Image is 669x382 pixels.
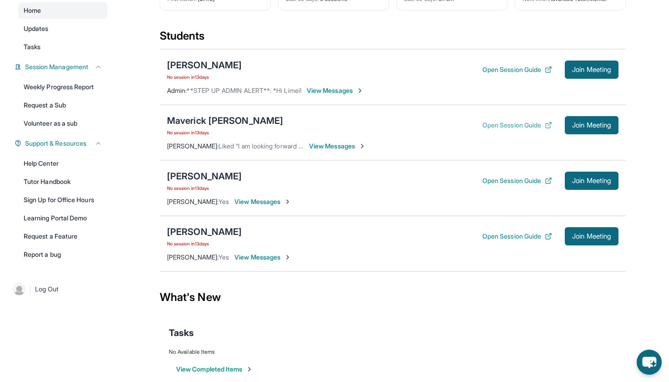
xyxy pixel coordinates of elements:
[18,20,107,37] a: Updates
[160,277,626,317] div: What's New
[25,62,88,71] span: Session Management
[24,42,41,51] span: Tasks
[18,210,107,226] a: Learning Portal Demo
[167,225,242,238] div: [PERSON_NAME]
[13,283,25,295] img: user-img
[167,198,218,205] span: [PERSON_NAME] :
[309,142,366,151] span: View Messages
[359,143,366,150] img: Chevron-Right
[565,172,618,190] button: Join Meeting
[218,253,229,261] span: Yes
[482,65,552,74] button: Open Session Guide
[18,192,107,208] a: Sign Up for Office Hours
[35,285,59,294] span: Log Out
[356,87,364,94] img: Chevron-Right
[18,79,107,95] a: Weekly Progress Report
[24,24,49,33] span: Updates
[167,114,283,127] div: Maverick [PERSON_NAME]
[482,121,552,130] button: Open Session Guide
[167,170,242,183] div: [PERSON_NAME]
[234,197,291,206] span: View Messages
[169,348,617,356] div: No Available Items
[167,184,242,192] span: No session in 13 days
[167,240,242,247] span: No session in 13 days
[167,142,218,150] span: [PERSON_NAME] :
[565,227,618,245] button: Join Meeting
[176,365,253,374] button: View Completed Items
[160,29,626,49] div: Students
[167,73,242,81] span: No session in 13 days
[25,139,86,148] span: Support & Resources
[218,198,229,205] span: Yes
[167,129,283,136] span: No session in 13 days
[18,173,107,190] a: Tutor Handbook
[218,142,437,150] span: Liked “I am looking forward for [DATE] session! See Maverick at 6pm PST :)”
[167,59,242,71] div: [PERSON_NAME]
[572,67,611,72] span: Join Meeting
[565,61,618,79] button: Join Meeting
[482,232,552,241] button: Open Session Guide
[572,178,611,183] span: Join Meeting
[18,228,107,244] a: Request a Feature
[18,246,107,263] a: Report a bug
[284,198,291,205] img: Chevron-Right
[167,87,187,94] span: Admin :
[18,2,107,19] a: Home
[187,87,301,94] span: **STEP UP ADMIN ALERT**: *Hi Limei!
[284,254,291,261] img: Chevron-Right
[572,234,611,239] span: Join Meeting
[307,86,364,95] span: View Messages
[18,39,107,55] a: Tasks
[24,6,41,15] span: Home
[565,116,618,134] button: Join Meeting
[234,253,291,262] span: View Messages
[18,97,107,113] a: Request a Sub
[9,279,107,299] a: |Log Out
[167,253,218,261] span: [PERSON_NAME] :
[21,62,102,71] button: Session Management
[169,326,194,339] span: Tasks
[637,350,662,375] button: chat-button
[29,284,31,295] span: |
[18,115,107,132] a: Volunteer as a sub
[21,139,102,148] button: Support & Resources
[572,122,611,128] span: Join Meeting
[482,176,552,185] button: Open Session Guide
[18,155,107,172] a: Help Center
